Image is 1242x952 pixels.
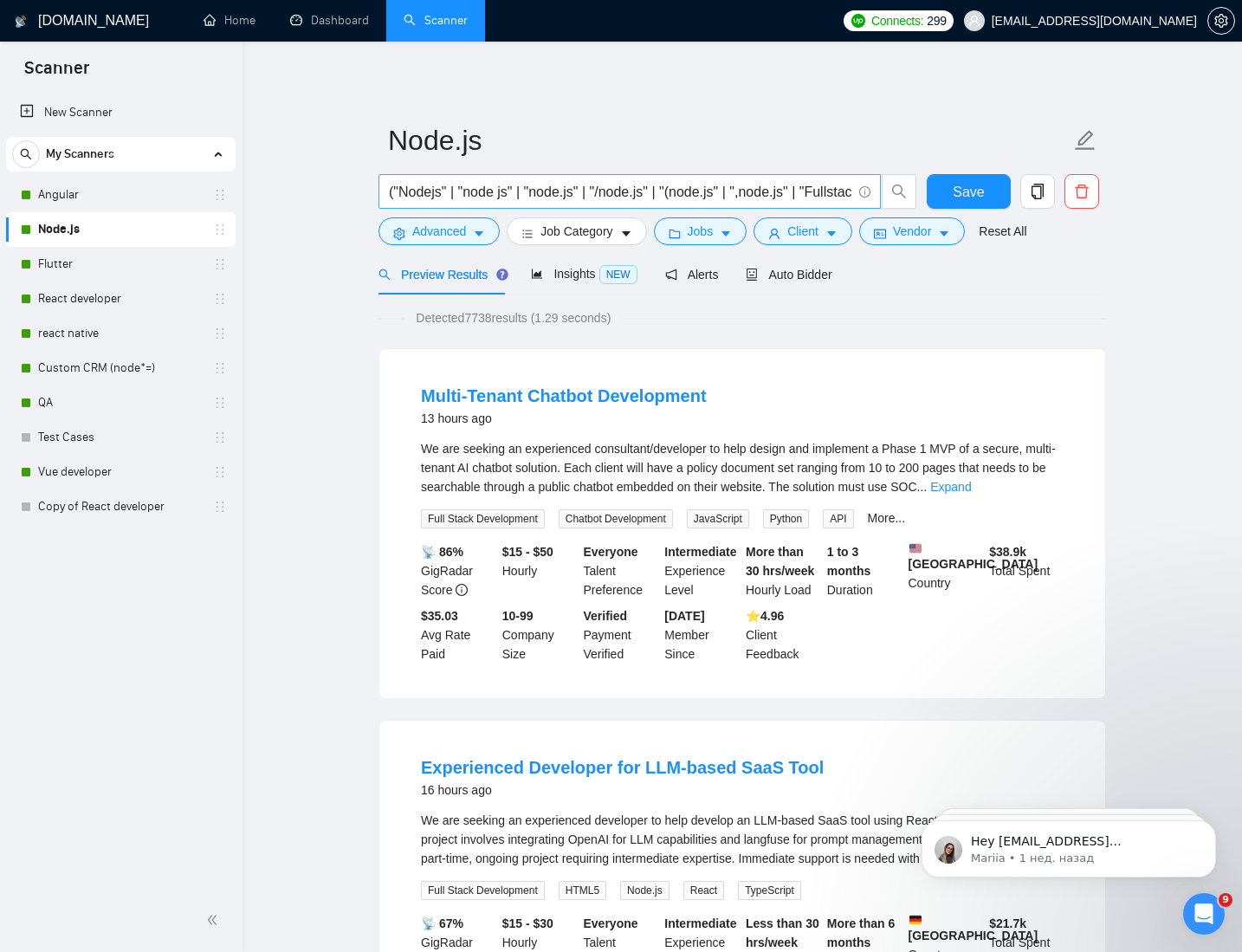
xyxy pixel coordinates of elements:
span: holder [213,361,227,375]
div: Talent Preference [580,542,662,599]
div: Client Feedback [742,606,824,664]
span: bars [521,227,534,240]
span: holder [213,396,227,410]
span: caret-down [473,227,485,240]
button: userClientcaret-down [754,217,852,245]
input: Search Freelance Jobs... [389,181,851,203]
span: user [968,15,980,27]
img: upwork-logo.png [851,14,865,28]
span: caret-down [938,227,950,240]
a: Custom CRM (node*=) [38,351,203,385]
span: notification [665,269,677,281]
img: 🇺🇸 [909,542,922,554]
button: idcardVendorcaret-down [859,217,965,245]
a: searchScanner [404,13,468,28]
a: More... [868,511,906,525]
iframe: Intercom notifications сообщение [896,784,1242,905]
a: Angular [38,178,203,212]
button: search [12,140,40,168]
span: search [883,184,915,199]
b: [DATE] [664,609,704,623]
span: holder [213,327,227,340]
a: homeHome [204,13,256,28]
span: Detected 7738 results (1.29 seconds) [404,308,623,327]
span: HTML5 [559,881,606,900]
div: We are seeking an experienced developer to help develop an LLM-based SaaS tool using React with N... [421,811,1064,868]
button: copy [1020,174,1055,209]
b: 📡 67% [421,916,463,930]
div: Experience Level [661,542,742,599]
b: Everyone [584,545,638,559]
span: Job Category [540,222,612,241]
a: setting [1207,14,1235,28]
div: 13 hours ago [421,408,707,429]
div: Tooltip anchor [495,267,510,282]
li: My Scanners [6,137,236,524]
b: $15 - $50 [502,545,553,559]
span: Preview Results [378,268,503,282]
b: Intermediate [664,916,736,930]
span: robot [746,269,758,281]
button: settingAdvancedcaret-down [378,217,500,245]
div: GigRadar Score [417,542,499,599]
span: TypeScript [738,881,801,900]
span: caret-down [620,227,632,240]
button: folderJobscaret-down [654,217,747,245]
b: $35.03 [421,609,458,623]
span: copy [1021,184,1054,199]
a: dashboardDashboard [290,13,369,28]
a: react native [38,316,203,351]
span: holder [213,223,227,236]
span: API [823,509,853,528]
a: Node.js [38,212,203,247]
span: caret-down [720,227,732,240]
b: $ 21.7k [989,916,1026,930]
span: idcard [874,227,886,240]
b: More than 6 months [827,916,896,949]
a: Reset All [979,222,1026,241]
span: area-chart [531,268,543,280]
b: Verified [584,609,628,623]
a: Flutter [38,247,203,282]
span: holder [213,188,227,202]
div: Duration [824,542,905,599]
span: folder [669,227,681,240]
b: More than 30 hrs/week [746,545,814,578]
span: Client [787,222,818,241]
b: 1 to 3 months [827,545,871,578]
span: JavaScript [687,509,749,528]
span: Save [953,181,984,203]
span: info-circle [859,186,870,198]
span: 299 [927,11,946,30]
button: Save [927,174,1011,209]
div: Hourly Load [742,542,824,599]
img: logo [15,8,27,36]
span: Vendor [893,222,931,241]
a: New Scanner [20,95,222,130]
a: Expand [930,480,971,494]
span: Node.js [620,881,670,900]
span: Jobs [688,222,714,241]
img: 🇩🇪 [909,914,922,926]
a: Multi-Tenant Chatbot Development [421,386,707,405]
div: Avg Rate Paid [417,606,499,664]
span: Python [763,509,809,528]
b: 10-99 [502,609,534,623]
span: edit [1074,129,1096,152]
span: user [768,227,780,240]
a: QA [38,385,203,420]
li: New Scanner [6,95,236,130]
b: 📡 86% [421,545,463,559]
span: holder [213,257,227,271]
span: Scanner [10,55,103,92]
button: barsJob Categorycaret-down [507,217,646,245]
span: holder [213,431,227,444]
span: setting [1208,14,1234,28]
b: Everyone [584,916,638,930]
div: Total Spent [986,542,1067,599]
span: Alerts [665,268,719,282]
a: Experienced Developer for LLM-based SaaS Tool [421,758,824,777]
span: Full Stack Development [421,881,545,900]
